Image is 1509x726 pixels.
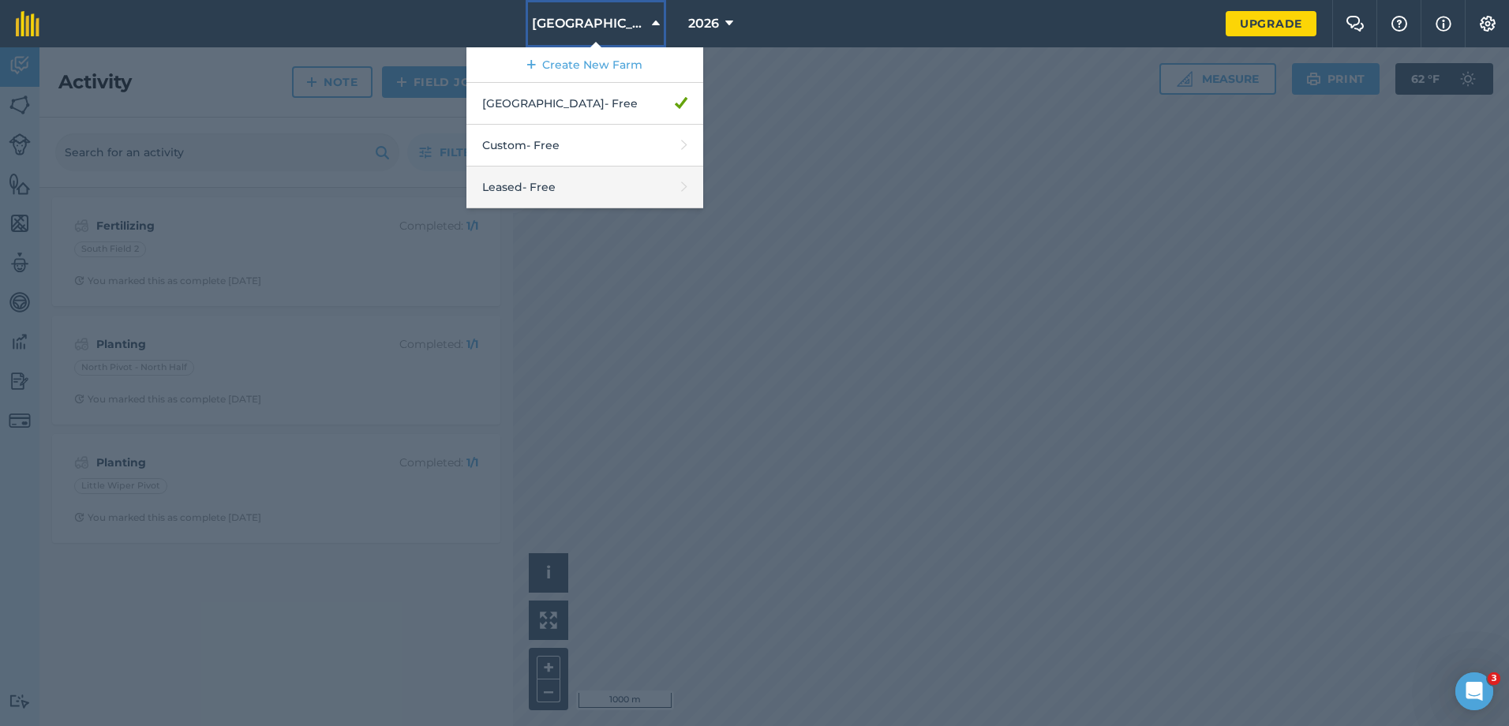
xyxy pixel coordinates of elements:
[1478,16,1497,32] img: A cog icon
[1390,16,1409,32] img: A question mark icon
[1488,672,1500,685] span: 3
[466,167,703,208] a: Leased- Free
[16,11,39,36] img: fieldmargin Logo
[688,14,719,33] span: 2026
[466,83,703,125] a: [GEOGRAPHIC_DATA]- Free
[1436,14,1451,33] img: svg+xml;base64,PHN2ZyB4bWxucz0iaHR0cDovL3d3dy53My5vcmcvMjAwMC9zdmciIHdpZHRoPSIxNyIgaGVpZ2h0PSIxNy...
[466,125,703,167] a: Custom- Free
[532,14,646,33] span: [GEOGRAPHIC_DATA]
[466,47,703,83] a: Create New Farm
[1346,16,1365,32] img: Two speech bubbles overlapping with the left bubble in the forefront
[1226,11,1316,36] a: Upgrade
[1455,672,1493,710] iframe: Intercom live chat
